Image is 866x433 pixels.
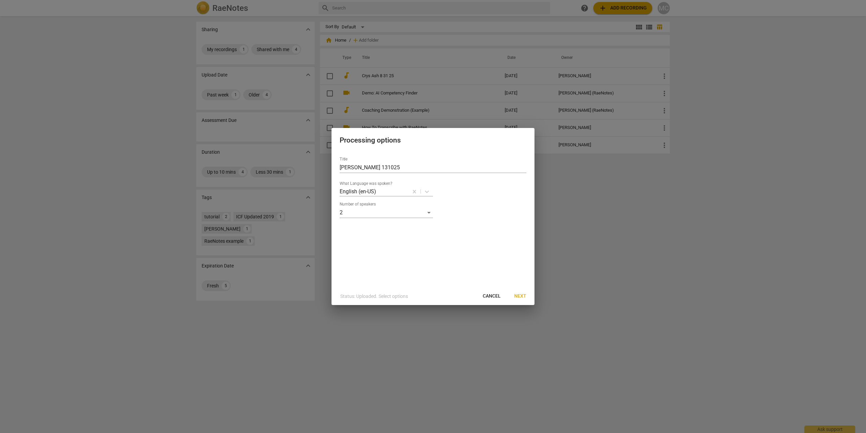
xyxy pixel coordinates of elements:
[340,207,433,218] div: 2
[514,293,526,300] span: Next
[340,202,376,206] label: Number of speakers
[483,293,501,300] span: Cancel
[340,188,376,195] p: English (en-US)
[509,290,532,302] button: Next
[340,181,392,186] label: What Language was spoken?
[340,293,408,300] p: Status: Uploaded. Select options
[477,290,506,302] button: Cancel
[340,157,347,161] label: Title
[340,136,526,145] h2: Processing options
